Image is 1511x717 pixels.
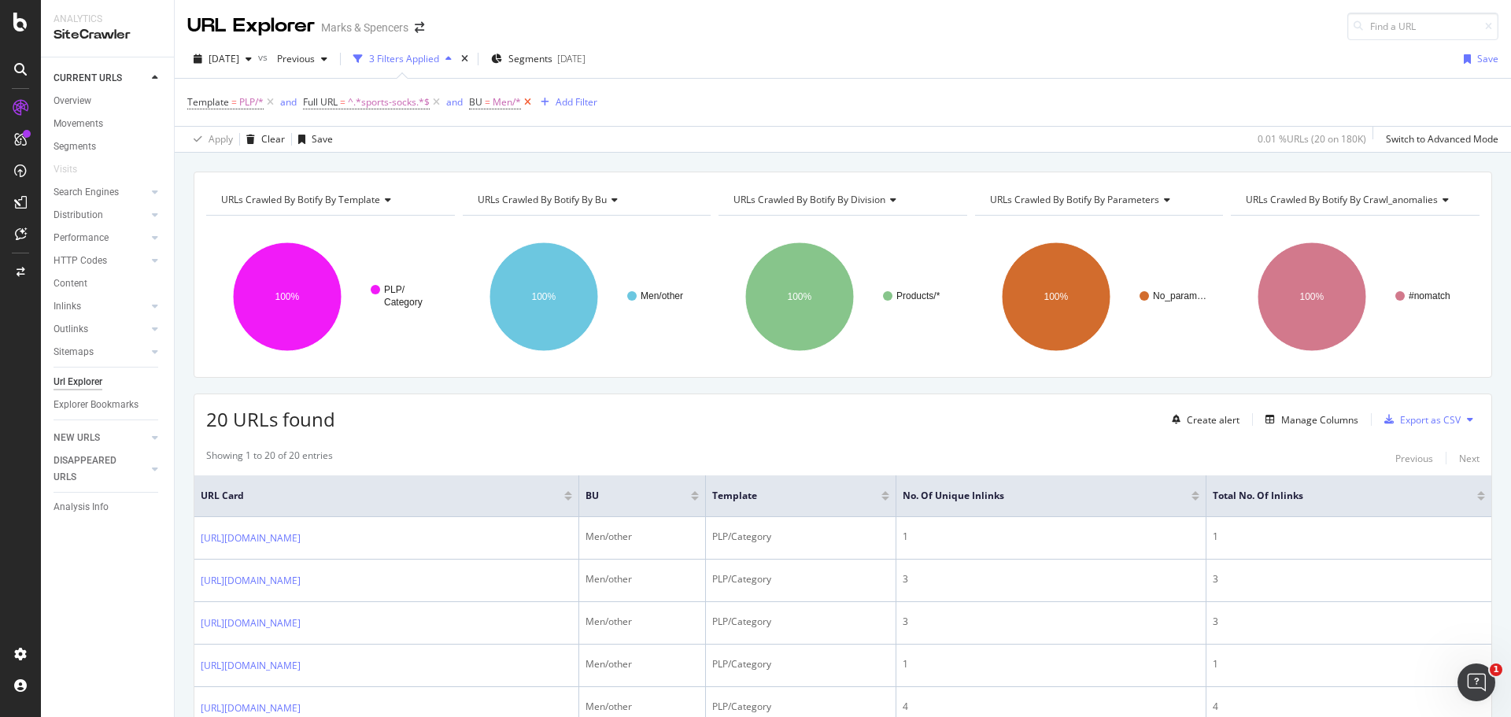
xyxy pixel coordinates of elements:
a: CURRENT URLS [54,70,147,87]
span: BU [469,95,482,109]
button: Apply [187,127,233,152]
div: A chart. [463,228,709,365]
span: Template [187,95,229,109]
div: Previous [1395,452,1433,465]
div: 1 [1213,657,1485,671]
span: URL Card [201,489,560,503]
div: DISAPPEARED URLS [54,453,133,486]
a: Url Explorer [54,374,163,390]
div: A chart. [1231,228,1477,365]
div: Men/other [586,572,699,586]
div: Url Explorer [54,374,102,390]
svg: A chart. [719,228,965,365]
div: PLP/Category [712,530,888,544]
text: 100% [1044,291,1068,302]
span: 1 [1490,663,1502,676]
a: [URL][DOMAIN_NAME] [201,530,301,546]
text: 100% [531,291,556,302]
div: times [458,51,471,67]
div: Save [1477,52,1498,65]
div: 3 Filters Applied [369,52,439,65]
svg: A chart. [206,228,453,365]
div: Export as CSV [1400,413,1461,427]
text: #nomatch [1409,290,1450,301]
span: PLP/* [239,91,264,113]
div: Analytics [54,13,161,26]
span: URLs Crawled By Botify By parameters [990,193,1159,206]
div: 3 [1213,572,1485,586]
button: Switch to Advanced Mode [1380,127,1498,152]
span: Full URL [303,95,338,109]
button: Export as CSV [1378,407,1461,432]
span: BU [586,489,667,503]
span: URLs Crawled By Botify By template [221,193,380,206]
span: 2025 Oct. 4th [209,52,239,65]
div: HTTP Codes [54,253,107,269]
div: Save [312,132,333,146]
a: Search Engines [54,184,147,201]
a: Performance [54,230,147,246]
svg: A chart. [975,228,1221,365]
text: 100% [788,291,812,302]
div: Content [54,275,87,292]
a: Visits [54,161,93,178]
h4: URLs Crawled By Botify By parameters [987,187,1210,213]
h4: URLs Crawled By Botify By division [730,187,953,213]
div: Apply [209,132,233,146]
span: URLs Crawled By Botify By crawl_anomalies [1246,193,1438,206]
div: 3 [903,615,1199,629]
button: Next [1459,449,1480,468]
div: NEW URLS [54,430,100,446]
h4: URLs Crawled By Botify By bu [475,187,697,213]
span: Total No. of Inlinks [1213,489,1454,503]
div: Search Engines [54,184,119,201]
a: NEW URLS [54,430,147,446]
span: URLs Crawled By Botify By bu [478,193,607,206]
span: No. of Unique Inlinks [903,489,1168,503]
div: Inlinks [54,298,81,315]
button: Clear [240,127,285,152]
div: Showing 1 to 20 of 20 entries [206,449,333,468]
span: Template [712,489,857,503]
text: PLP/ [384,284,405,295]
div: Outlinks [54,321,88,338]
div: Movements [54,116,103,132]
button: Previous [271,46,334,72]
span: Previous [271,52,315,65]
div: Overview [54,93,91,109]
span: = [485,95,490,109]
div: Segments [54,139,96,155]
div: Marks & Spencers [321,20,408,35]
iframe: Intercom live chat [1457,663,1495,701]
text: No_param… [1153,290,1206,301]
div: PLP/Category [712,657,888,671]
div: Men/other [586,530,699,544]
div: PLP/Category [712,615,888,629]
button: Manage Columns [1259,410,1358,429]
a: Sitemaps [54,344,147,360]
div: Men/other [586,615,699,629]
span: = [340,95,345,109]
div: 4 [1213,700,1485,714]
div: CURRENT URLS [54,70,122,87]
div: 0.01 % URLs ( 20 on 180K ) [1258,132,1366,146]
div: [DATE] [557,52,586,65]
a: Content [54,275,163,292]
div: Explorer Bookmarks [54,397,139,413]
div: PLP/Category [712,572,888,586]
a: Segments [54,139,163,155]
div: and [280,95,297,109]
button: Save [1457,46,1498,72]
a: Inlinks [54,298,147,315]
div: 3 [1213,615,1485,629]
button: Add Filter [534,93,597,112]
div: Next [1459,452,1480,465]
div: Distribution [54,207,103,224]
div: Men/other [586,657,699,671]
span: ^.*sports-socks.*$ [348,91,430,113]
text: Men/other [641,290,683,301]
button: Save [292,127,333,152]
